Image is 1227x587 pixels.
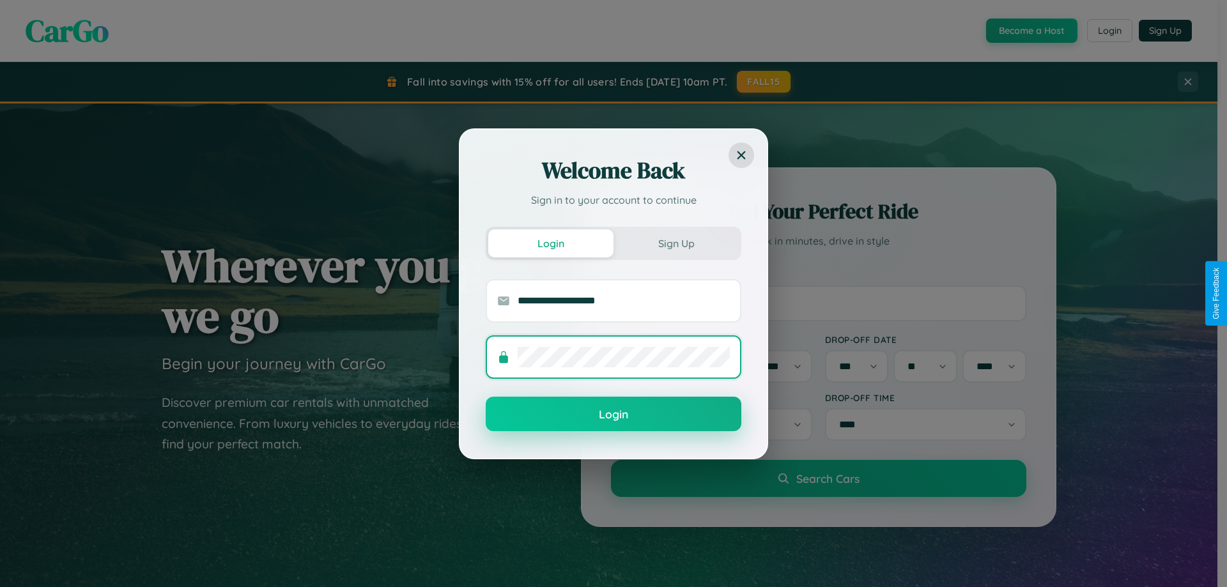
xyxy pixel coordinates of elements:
button: Sign Up [613,229,739,257]
p: Sign in to your account to continue [486,192,741,208]
button: Login [486,397,741,431]
div: Give Feedback [1212,268,1221,319]
h2: Welcome Back [486,155,741,186]
button: Login [488,229,613,257]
